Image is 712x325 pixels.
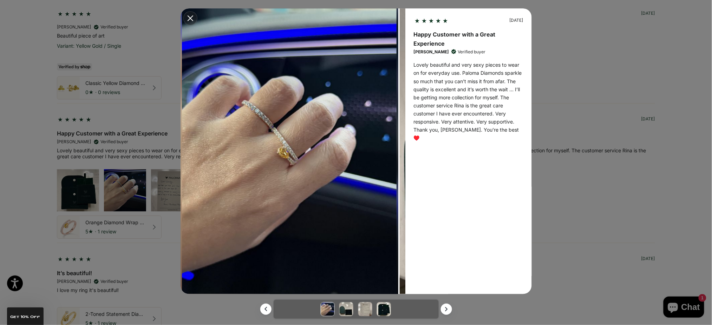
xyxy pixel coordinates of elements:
img: Happy Customer with a Great Experience [339,302,353,316]
span: Verified buyer [458,48,486,55]
p: Lovely beautiful and very sexy pieces to wear on for everyday use. Paloma Diamonds sparkle so muc... [414,61,523,142]
img: Happy Customer with a Great Experience [181,8,398,294]
strong: [PERSON_NAME] [414,48,449,55]
button: Slideshow next button [441,304,452,315]
div: GET 10% Off [7,307,44,325]
h4: Happy Customer with a Great Experience [414,30,523,48]
button: Modal close button [183,11,197,25]
img: Happy Customer with a Great Experience [358,302,372,316]
img: Happy Customer with a Great Experience [377,302,391,316]
button: Slideshow previous button [260,304,272,315]
span: GET 10% Off [11,315,40,319]
div: [DATE] [510,17,523,24]
img: Happy Customer with a Great Experience [320,302,334,316]
img: Happy Customer with a Great Experience [398,8,616,294]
